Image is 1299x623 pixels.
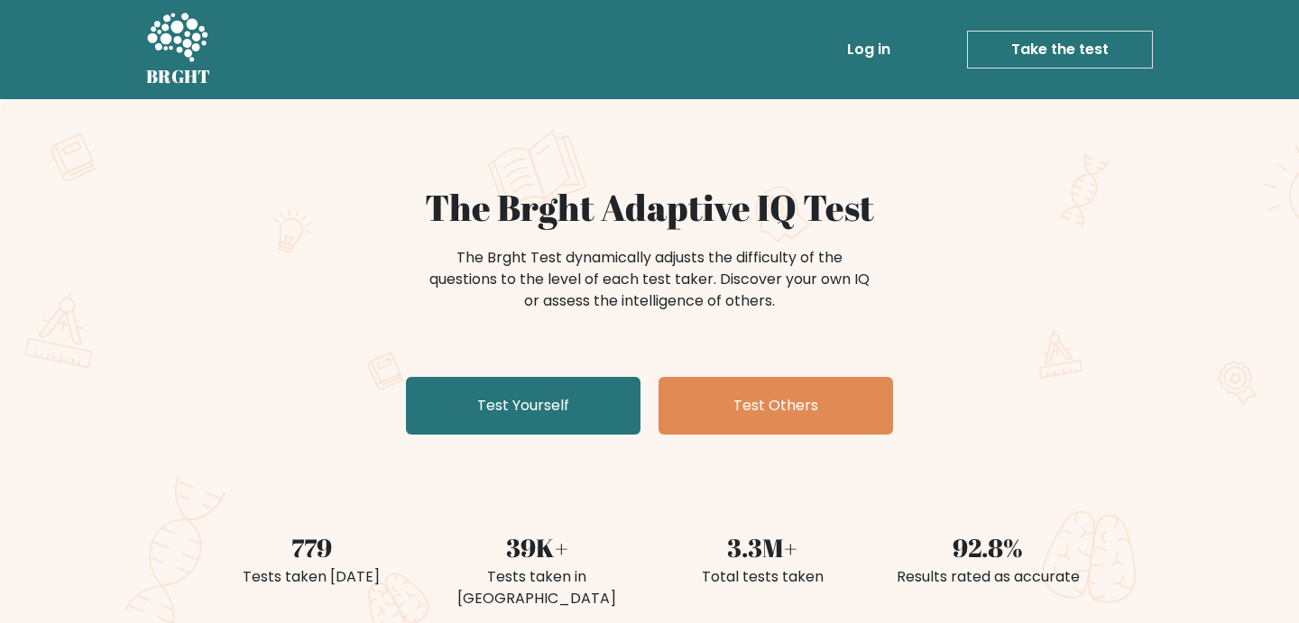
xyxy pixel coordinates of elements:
div: Tests taken in [GEOGRAPHIC_DATA] [435,566,639,609]
div: 39K+ [435,528,639,566]
a: Log in [840,32,898,68]
h1: The Brght Adaptive IQ Test [209,186,1090,229]
div: Tests taken [DATE] [209,566,413,588]
div: The Brght Test dynamically adjusts the difficulty of the questions to the level of each test take... [424,247,875,312]
div: Total tests taken [660,566,864,588]
div: 779 [209,528,413,566]
h5: BRGHT [146,66,211,87]
a: Test Others [659,377,893,435]
a: Test Yourself [406,377,640,435]
div: 92.8% [886,528,1090,566]
div: Results rated as accurate [886,566,1090,588]
a: Take the test [967,31,1153,69]
a: BRGHT [146,7,211,92]
div: 3.3M+ [660,528,864,566]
